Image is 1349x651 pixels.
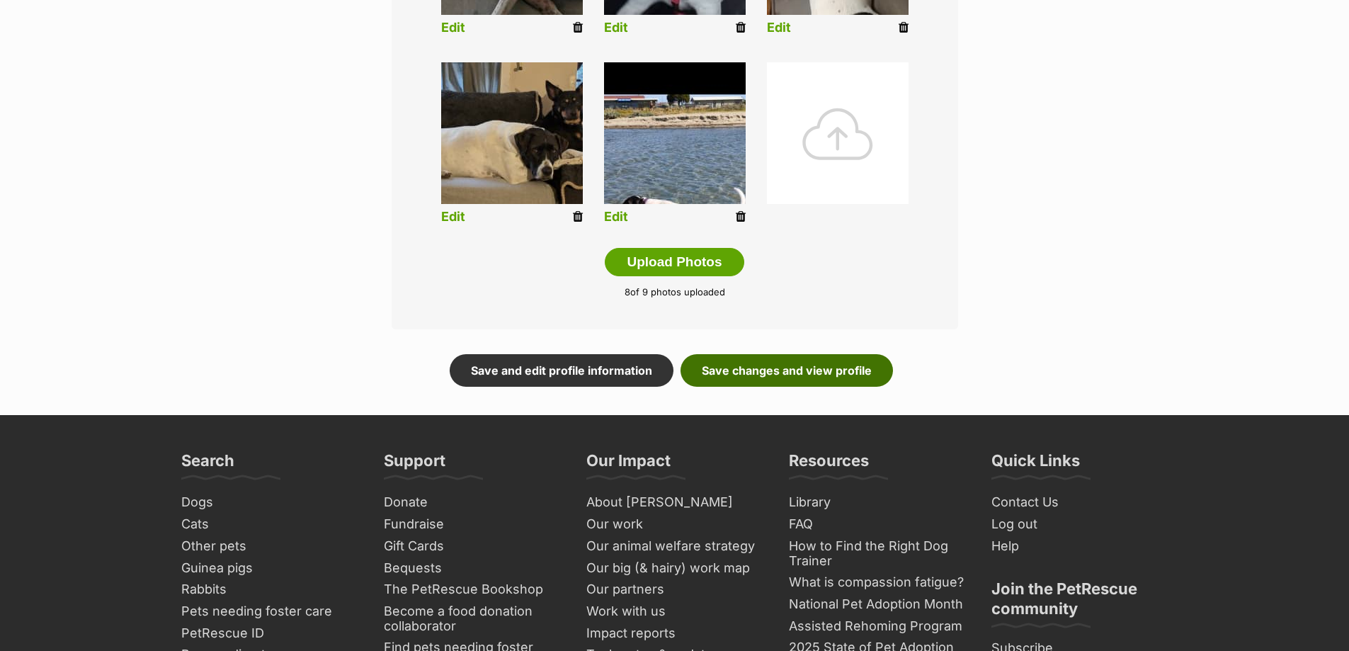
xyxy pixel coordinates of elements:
[441,210,465,225] a: Edit
[783,536,972,572] a: How to Find the Right Dog Trainer
[604,62,746,204] img: arby8zfgsbln2zbcx9la.jpg
[581,557,769,579] a: Our big (& hairy) work map
[581,536,769,557] a: Our animal welfare strategy
[176,536,364,557] a: Other pets
[181,451,234,479] h3: Search
[441,21,465,35] a: Edit
[991,451,1080,479] h3: Quick Links
[378,536,567,557] a: Gift Cards
[767,21,791,35] a: Edit
[625,286,630,298] span: 8
[378,557,567,579] a: Bequests
[176,579,364,601] a: Rabbits
[604,210,628,225] a: Edit
[176,492,364,514] a: Dogs
[991,579,1168,627] h3: Join the PetRescue community
[176,601,364,623] a: Pets needing foster care
[586,451,671,479] h3: Our Impact
[986,492,1174,514] a: Contact Us
[581,579,769,601] a: Our partners
[986,514,1174,536] a: Log out
[378,601,567,637] a: Become a food donation collaborator
[681,354,893,387] a: Save changes and view profile
[176,557,364,579] a: Guinea pigs
[581,514,769,536] a: Our work
[783,594,972,616] a: National Pet Adoption Month
[176,514,364,536] a: Cats
[378,579,567,601] a: The PetRescue Bookshop
[789,451,869,479] h3: Resources
[581,492,769,514] a: About [PERSON_NAME]
[378,514,567,536] a: Fundraise
[384,451,445,479] h3: Support
[441,62,583,204] img: yx3bbjrc2oooofdi4p9c.jpg
[413,285,937,300] p: of 9 photos uploaded
[604,21,628,35] a: Edit
[986,536,1174,557] a: Help
[581,623,769,645] a: Impact reports
[450,354,673,387] a: Save and edit profile information
[783,572,972,594] a: What is compassion fatigue?
[783,492,972,514] a: Library
[581,601,769,623] a: Work with us
[378,492,567,514] a: Donate
[783,616,972,638] a: Assisted Rehoming Program
[176,623,364,645] a: PetRescue ID
[783,514,972,536] a: FAQ
[605,248,744,276] button: Upload Photos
